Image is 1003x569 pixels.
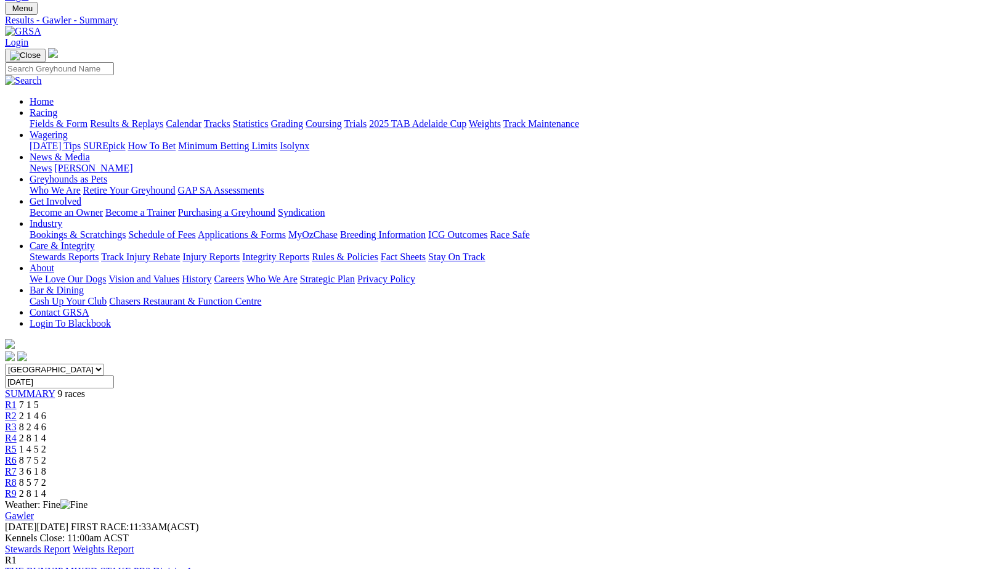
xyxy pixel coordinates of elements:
a: Racing [30,107,57,118]
a: SUMMARY [5,388,55,399]
div: Racing [30,118,998,129]
a: Purchasing a Greyhound [178,207,275,218]
img: Close [10,51,41,60]
a: Calendar [166,118,201,129]
a: Login To Blackbook [30,318,111,329]
a: Rules & Policies [312,252,378,262]
a: Isolynx [280,141,309,151]
a: Grading [271,118,303,129]
a: Statistics [233,118,269,129]
a: SUREpick [83,141,125,151]
span: 8 2 4 6 [19,422,46,432]
div: Bar & Dining [30,296,998,307]
a: 2025 TAB Adelaide Cup [369,118,466,129]
span: Menu [12,4,33,13]
a: About [30,263,54,273]
button: Toggle navigation [5,49,46,62]
a: MyOzChase [288,229,338,240]
a: Strategic Plan [300,274,355,284]
a: Chasers Restaurant & Function Centre [109,296,261,306]
img: logo-grsa-white.png [5,339,15,349]
span: 11:33AM(ACST) [71,522,199,532]
a: [PERSON_NAME] [54,163,132,173]
span: Weather: Fine [5,499,87,510]
img: GRSA [5,26,41,37]
div: News & Media [30,163,998,174]
span: 3 6 1 8 [19,466,46,477]
a: Applications & Forms [198,229,286,240]
span: 8 7 5 2 [19,455,46,465]
a: Become an Owner [30,207,103,218]
a: News & Media [30,152,90,162]
span: 9 races [57,388,85,399]
a: We Love Our Dogs [30,274,106,284]
a: ICG Outcomes [428,229,487,240]
a: R1 [5,399,17,410]
a: R2 [5,411,17,421]
span: [DATE] [5,522,68,532]
a: R6 [5,455,17,465]
a: Login [5,37,28,47]
a: Careers [214,274,244,284]
a: Integrity Reports [242,252,309,262]
div: Care & Integrity [30,252,998,263]
a: Stay On Track [428,252,485,262]
div: About [30,274,998,285]
span: [DATE] [5,522,37,532]
span: R1 [5,555,17,565]
input: Search [5,62,114,75]
a: Track Maintenance [503,118,579,129]
span: R7 [5,466,17,477]
img: logo-grsa-white.png [48,48,58,58]
a: How To Bet [128,141,176,151]
a: Schedule of Fees [128,229,195,240]
a: Gawler [5,510,34,521]
a: Vision and Values [108,274,179,284]
a: Privacy Policy [357,274,415,284]
span: FIRST RACE: [71,522,129,532]
a: Stewards Reports [30,252,99,262]
span: 8 5 7 2 [19,477,46,488]
img: twitter.svg [17,351,27,361]
a: Industry [30,218,62,229]
a: Contact GRSA [30,307,89,317]
span: 2 8 1 4 [19,433,46,443]
a: R9 [5,488,17,499]
a: Retire Your Greyhound [83,185,176,195]
span: 2 1 4 6 [19,411,46,421]
div: Kennels Close: 11:00am ACST [5,533,998,544]
a: Breeding Information [340,229,426,240]
a: Injury Reports [182,252,240,262]
a: GAP SA Assessments [178,185,264,195]
a: Cash Up Your Club [30,296,107,306]
a: Care & Integrity [30,240,95,251]
div: Results - Gawler - Summary [5,15,998,26]
a: R5 [5,444,17,454]
a: Wagering [30,129,68,140]
a: Fact Sheets [381,252,426,262]
a: Weights Report [73,544,134,554]
div: Industry [30,229,998,240]
a: Weights [469,118,501,129]
div: Greyhounds as Pets [30,185,998,196]
img: Fine [60,499,87,510]
a: History [182,274,211,284]
span: 1 4 5 2 [19,444,46,454]
span: 2 8 1 4 [19,488,46,499]
a: R4 [5,433,17,443]
a: Who We Are [246,274,298,284]
span: R3 [5,422,17,432]
a: Trials [344,118,367,129]
div: Get Involved [30,207,998,218]
button: Toggle navigation [5,2,38,15]
span: R8 [5,477,17,488]
a: Results & Replays [90,118,163,129]
a: Tracks [204,118,230,129]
